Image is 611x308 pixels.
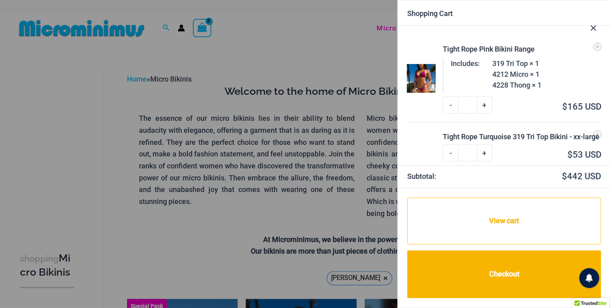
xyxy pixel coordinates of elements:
bdi: 165 USD [562,102,601,112]
p: 319 Tri Top × 1 4212 Micro × 1 4228 Thong × 1 [492,58,542,90]
span: $ [567,150,573,160]
a: Checkout [407,250,601,298]
button: Close Cart Drawer [575,7,611,47]
a: Tight Rope Turquoise 319 Tri Top Bikini - xx-large [443,131,601,142]
a: Tight Rope Pink Bikini Range [443,44,601,54]
img: Tight Rope Pink 319 Top 4228 Thong 05 [407,64,436,93]
a: - [443,144,458,161]
span: $ [562,102,567,112]
dt: Includes: [451,58,480,71]
div: Shopping Cart [407,10,601,17]
img: Tight Rope Turquoise 319 Tri Top 01 [407,132,436,161]
bdi: 53 USD [567,150,601,160]
span: $ [562,171,567,181]
strong: Subtotal: [407,170,503,182]
a: + [477,144,492,161]
a: - [443,96,458,113]
bdi: 442 USD [562,171,601,181]
a: + [477,96,492,113]
a: View cart [407,198,601,244]
a: Remove Tight Rope Pink Bikini Range from cart [593,43,601,51]
input: Product quantity [458,144,477,161]
a: Remove Tight Rope Turquoise 319 Tri Top Bikini - xx-large from cart [593,130,601,138]
input: Product quantity [458,96,477,113]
